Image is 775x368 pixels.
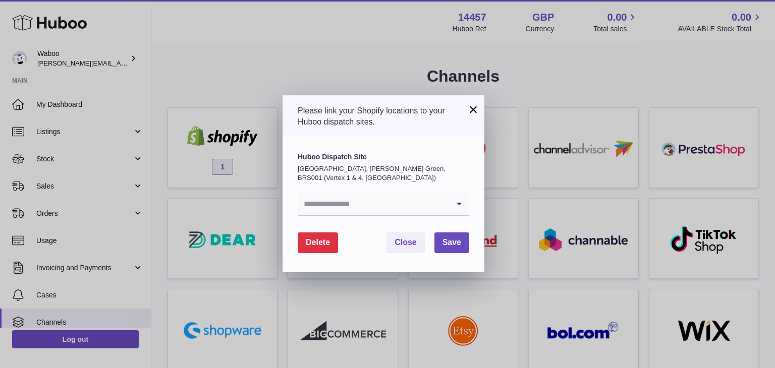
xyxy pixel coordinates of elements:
[467,103,479,115] button: ×
[395,238,417,247] span: Close
[442,238,461,247] span: Save
[298,192,449,215] input: Search for option
[298,152,469,162] label: Huboo Dispatch Site
[298,164,469,182] p: [GEOGRAPHIC_DATA], [PERSON_NAME] Green, BRS001 (Vertex 1 & 4, [GEOGRAPHIC_DATA])
[298,192,469,216] div: Search for option
[298,105,469,127] p: Please link your Shopify locations to your Huboo dispatch sites.
[306,238,330,247] span: Delete
[386,232,425,253] button: Close
[434,232,469,253] button: Save
[298,232,338,253] button: Delete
